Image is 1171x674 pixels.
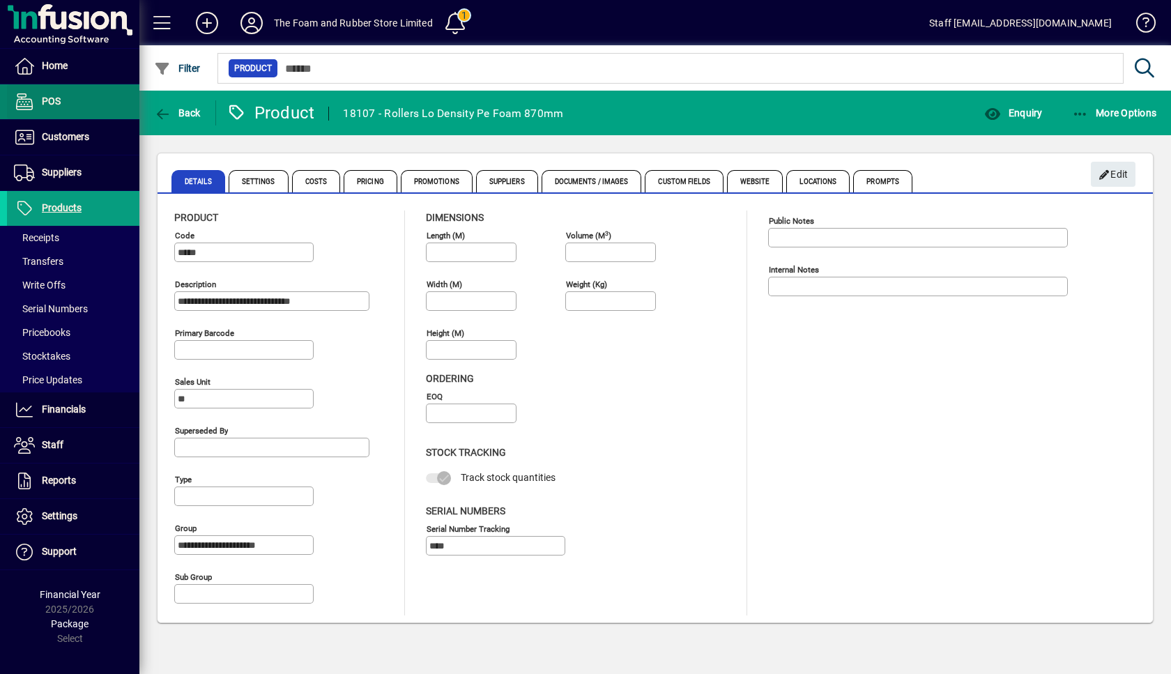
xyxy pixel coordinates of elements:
[542,170,642,192] span: Documents / Images
[7,344,139,368] a: Stocktakes
[7,535,139,569] a: Support
[42,439,63,450] span: Staff
[427,279,462,289] mat-label: Width (m)
[981,100,1046,125] button: Enquiry
[566,231,611,240] mat-label: Volume (m )
[401,170,473,192] span: Promotions
[426,212,484,223] span: Dimensions
[7,250,139,273] a: Transfers
[229,170,289,192] span: Settings
[853,170,912,192] span: Prompts
[292,170,341,192] span: Costs
[605,229,609,236] sup: 3
[769,265,819,275] mat-label: Internal Notes
[42,167,82,178] span: Suppliers
[42,202,82,213] span: Products
[175,523,197,533] mat-label: Group
[427,392,443,401] mat-label: EOQ
[14,327,70,338] span: Pricebooks
[929,12,1112,34] div: Staff [EMAIL_ADDRESS][DOMAIN_NAME]
[14,232,59,243] span: Receipts
[14,303,88,314] span: Serial Numbers
[154,63,201,74] span: Filter
[1099,163,1128,186] span: Edit
[769,216,814,226] mat-label: Public Notes
[151,56,204,81] button: Filter
[175,572,212,582] mat-label: Sub group
[51,618,89,629] span: Package
[14,351,70,362] span: Stocktakes
[234,61,272,75] span: Product
[1091,162,1135,187] button: Edit
[426,447,506,458] span: Stock Tracking
[175,231,194,240] mat-label: Code
[42,95,61,107] span: POS
[174,212,218,223] span: Product
[476,170,538,192] span: Suppliers
[175,426,228,436] mat-label: Superseded by
[42,131,89,142] span: Customers
[1072,107,1157,118] span: More Options
[42,404,86,415] span: Financials
[151,100,204,125] button: Back
[7,499,139,534] a: Settings
[566,279,607,289] mat-label: Weight (Kg)
[229,10,274,36] button: Profile
[171,170,225,192] span: Details
[426,373,474,384] span: Ordering
[7,226,139,250] a: Receipts
[14,279,66,291] span: Write Offs
[1126,3,1154,48] a: Knowledge Base
[175,328,234,338] mat-label: Primary barcode
[185,10,229,36] button: Add
[139,100,216,125] app-page-header-button: Back
[7,297,139,321] a: Serial Numbers
[7,428,139,463] a: Staff
[40,589,100,600] span: Financial Year
[727,170,783,192] span: Website
[227,102,315,124] div: Product
[645,170,723,192] span: Custom Fields
[7,273,139,297] a: Write Offs
[7,368,139,392] a: Price Updates
[427,523,510,533] mat-label: Serial Number tracking
[426,505,505,516] span: Serial Numbers
[1069,100,1161,125] button: More Options
[42,510,77,521] span: Settings
[461,472,556,483] span: Track stock quantities
[7,120,139,155] a: Customers
[786,170,850,192] span: Locations
[14,374,82,385] span: Price Updates
[42,546,77,557] span: Support
[175,475,192,484] mat-label: Type
[14,256,63,267] span: Transfers
[7,464,139,498] a: Reports
[154,107,201,118] span: Back
[7,84,139,119] a: POS
[344,170,397,192] span: Pricing
[7,392,139,427] a: Financials
[274,12,433,34] div: The Foam and Rubber Store Limited
[42,60,68,71] span: Home
[427,328,464,338] mat-label: Height (m)
[42,475,76,486] span: Reports
[984,107,1042,118] span: Enquiry
[7,155,139,190] a: Suppliers
[175,377,211,387] mat-label: Sales unit
[7,321,139,344] a: Pricebooks
[7,49,139,84] a: Home
[427,231,465,240] mat-label: Length (m)
[175,279,216,289] mat-label: Description
[343,102,563,125] div: 18107 - Rollers Lo Density Pe Foam 870mm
